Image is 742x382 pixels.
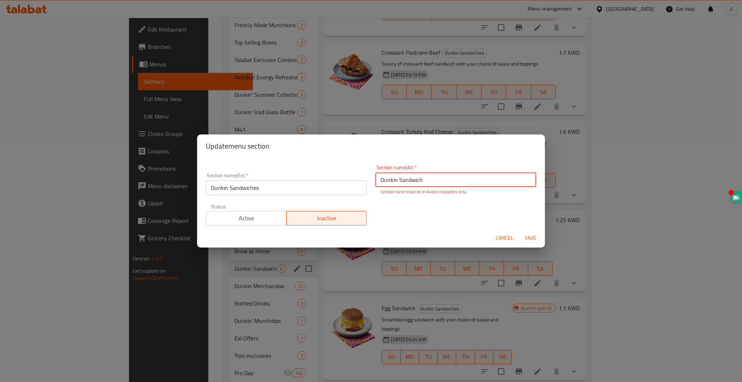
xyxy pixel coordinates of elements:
[380,188,531,195] p: Section name must be in Arabic characters only
[289,213,364,224] span: Inactive
[375,173,536,187] input: Please enter section name(ar)
[522,233,539,242] span: Save
[493,231,516,245] button: Cancel
[206,180,367,195] input: Please enter section name(en)
[286,211,367,225] button: Inactive
[496,233,513,242] span: Cancel
[206,140,536,152] h2: Update menu section
[209,213,284,224] span: Active
[519,231,542,245] button: Save
[206,211,287,225] button: Active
